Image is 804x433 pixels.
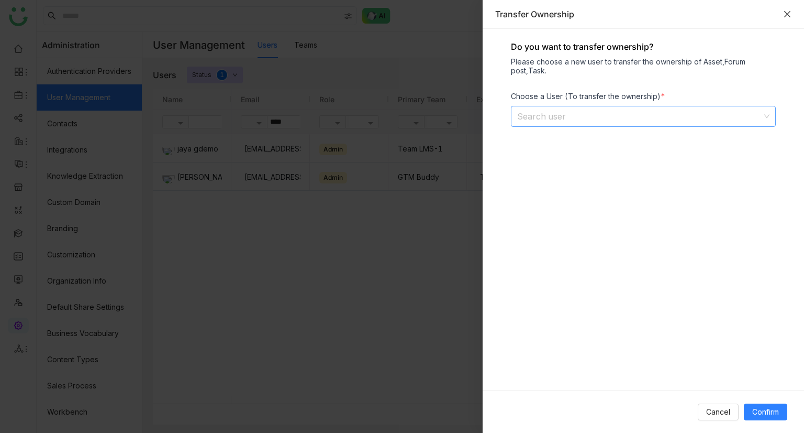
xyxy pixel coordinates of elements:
button: Cancel [698,404,739,420]
div: Choose a User (To transfer the ownership) [511,92,776,101]
div: Please choose a new user to transfer the ownership of Asset,Forum post,Task. [511,57,776,75]
span: Cancel [706,406,730,418]
button: Close [783,10,791,18]
div: Transfer Ownership [495,8,778,20]
span: Confirm [752,406,779,418]
button: Confirm [744,404,787,420]
div: Do you want to transfer ownership? [511,41,776,52]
